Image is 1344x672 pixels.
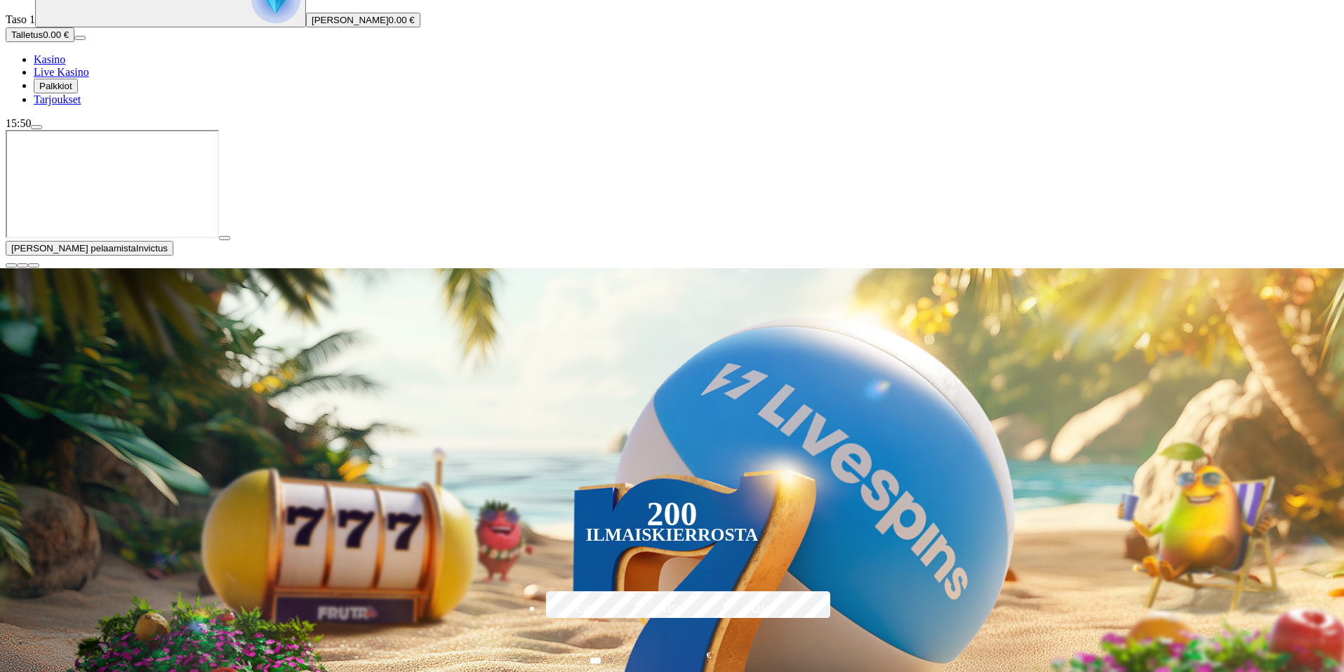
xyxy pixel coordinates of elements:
a: poker-chip iconLive Kasino [34,66,89,78]
button: Talletusplus icon0.00 € [6,27,74,42]
button: [PERSON_NAME]0.00 € [306,13,420,27]
span: [PERSON_NAME] pelaamista [11,243,136,253]
label: €50 [543,589,624,630]
button: reward iconPalkkiot [34,79,78,93]
span: Talletus [11,29,43,40]
button: fullscreen icon [28,263,39,268]
span: [PERSON_NAME] [312,15,389,25]
button: close icon [6,263,17,268]
iframe: Invictus [6,130,219,238]
div: 200 [646,506,697,522]
span: 0.00 € [43,29,69,40]
span: Live Kasino [34,66,89,78]
button: [PERSON_NAME] pelaamistaInvictus [6,241,173,256]
button: play icon [219,236,230,240]
button: menu [31,125,42,129]
span: Invictus [136,243,168,253]
a: diamond iconKasino [34,53,65,65]
button: menu [74,36,86,40]
span: 15:50 [6,117,31,129]
a: gift-inverted iconTarjoukset [34,93,81,105]
div: Ilmaiskierrosta [586,527,759,543]
label: €150 [632,589,713,630]
span: 0.00 € [389,15,415,25]
span: Palkkiot [39,81,72,91]
span: Tarjoukset [34,93,81,105]
button: chevron-down icon [17,263,28,268]
span: € [707,649,711,662]
span: Kasino [34,53,65,65]
label: €250 [720,589,801,630]
span: Taso 1 [6,13,35,25]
